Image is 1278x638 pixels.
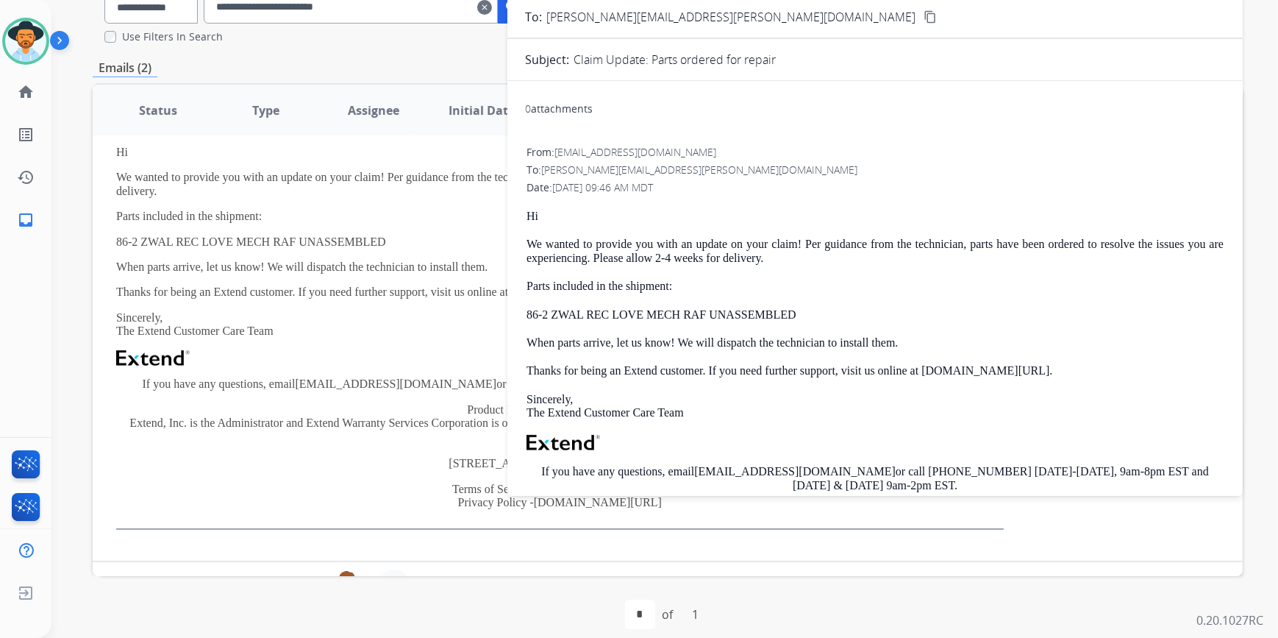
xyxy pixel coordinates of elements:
span: Assignee [348,102,399,119]
p: To: [525,8,542,26]
div: 1 [681,600,711,629]
img: Extend Logo [116,350,190,366]
p: If you have any questions, email or call [PHONE_NUMBER] [DATE]-[DATE], 9am-8pm EST and [DATE] & [... [116,378,1004,391]
span: Webform from [PERSON_NAME][EMAIL_ADDRESS][PERSON_NAME][DOMAIN_NAME] on [DATE] [727,576,1243,592]
div: Date: [526,180,1224,195]
span: [EMAIL_ADDRESS][DOMAIN_NAME] [554,145,716,159]
img: Extend Logo [526,435,600,451]
span: Status [139,102,177,119]
p: Parts included in the shipment: [116,210,1004,223]
p: Hi [116,146,1004,159]
mat-icon: home [17,83,35,101]
mat-icon: list_alt [17,126,35,143]
p: Thanks for being an Extend customer. If you need further support, visit us online at [DOMAIN_NAME... [526,364,1224,378]
span: [PERSON_NAME][EMAIL_ADDRESS][PERSON_NAME][DOMAIN_NAME] [876,575,1002,593]
mat-icon: content_copy [924,10,937,24]
span: [PERSON_NAME][EMAIL_ADDRESS][PERSON_NAME][DOMAIN_NAME] [546,8,915,26]
span: 0 [525,102,531,116]
p: Sincerely, The Extend Customer Care Team [116,311,1004,339]
a: [DOMAIN_NAME][URL] [534,496,662,508]
p: We wanted to provide you with an update on your claim! Per guidance from the technician, parts ha... [526,238,1224,265]
p: We wanted to provide you with an update on your claim! Per guidance from the technician, parts ha... [116,171,1004,198]
p: Emails (2) [93,59,157,77]
p: When parts arrive, let us know! We will dispatch the technician to install them. [526,336,1224,350]
span: Initial Date [449,102,515,119]
div: of [663,606,674,623]
p: 0.20.1027RC [1196,612,1263,629]
p: Claim Update: Parts ordered for repair [574,51,776,68]
a: [EMAIL_ADDRESS][DOMAIN_NAME] [694,465,896,478]
div: attachments [525,102,593,116]
p: When parts arrive, let us know! We will dispatch the technician to install them. [116,260,1004,274]
p: 86-2 ZWAL REC LOVE MECH RAF UNASSEMBLED [526,308,1224,322]
mat-icon: person_add [385,575,403,593]
p: Sincerely, The Extend Customer Care Team [526,393,1224,420]
span: Type [252,102,279,119]
p: Thanks for being an Extend customer. If you need further support, visit us online at [DOMAIN_NAME... [116,286,1004,299]
p: Product Protection powered by Extend. Extend, Inc. is the Administrator and Extend Warranty Servi... [116,403,1004,471]
mat-icon: history [17,169,35,186]
span: 1c0f470b-a8b8-499b-9898-4cefac9520dd [1051,576,1273,592]
span: [DATE] [571,576,607,592]
img: avatar [5,21,46,62]
p: Terms of Service - Privacy Policy - [116,483,1004,510]
p: Subject: [525,51,569,68]
img: agent-avatar [332,570,362,600]
div: From: [526,145,1224,160]
p: Hi [526,210,1224,223]
span: [PERSON_NAME][EMAIL_ADDRESS][PERSON_NAME][DOMAIN_NAME] [541,163,857,177]
div: To: [526,163,1224,177]
a: [EMAIL_ADDRESS][DOMAIN_NAME] [295,378,496,390]
mat-icon: inbox [17,211,35,229]
span: [DATE] [463,576,500,592]
mat-icon: check [670,573,688,591]
span: Open [1177,575,1207,593]
p: Parts included in the shipment: [526,280,1224,293]
label: Use Filters In Search [122,29,223,44]
span: [DATE] 09:46 AM MDT [552,180,653,194]
mat-icon: explore [843,575,861,593]
p: 86-2 ZWAL REC LOVE MECH RAF UNASSEMBLED [116,235,1004,249]
p: If you have any questions, email or call [PHONE_NUMBER] [DATE]-[DATE], 9am-8pm EST and [DATE] & [... [526,465,1224,492]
